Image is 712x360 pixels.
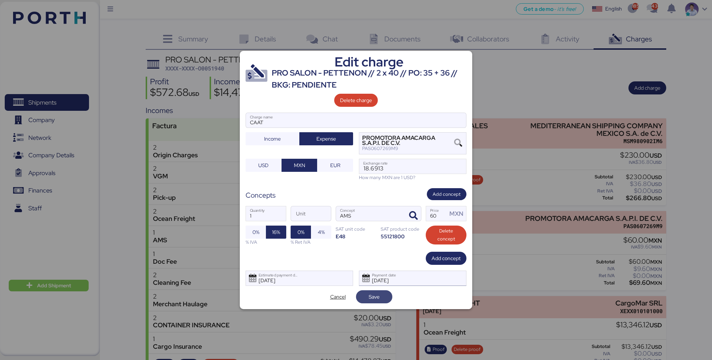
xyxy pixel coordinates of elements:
[317,159,353,172] button: EUR
[426,226,466,244] button: Delete concept
[258,161,268,170] span: USD
[299,132,353,145] button: Expense
[381,233,421,240] div: 55121800
[246,132,299,145] button: Income
[369,292,380,301] span: Save
[356,290,392,303] button: Save
[381,226,421,232] div: SAT product code
[432,254,461,263] span: Add concept
[272,57,466,67] div: Edit charge
[330,292,346,301] span: Cancel
[320,290,356,303] button: Cancel
[427,188,466,200] button: Add concept
[426,252,466,265] button: Add concept
[334,94,378,107] button: Delete charge
[336,226,376,232] div: SAT unit code
[359,159,466,174] input: Exchange rate
[282,159,317,172] button: MXN
[449,209,466,218] div: MXN
[298,228,304,236] span: 0%
[246,159,282,172] button: USD
[294,161,305,170] span: MXN
[336,206,404,221] input: Concept
[432,227,461,243] span: Delete concept
[246,239,286,246] div: % IVA
[362,146,453,151] div: PAS0607269M9
[246,190,276,201] div: Concepts
[318,228,325,236] span: 4%
[246,113,466,128] input: Charge name
[291,226,311,239] button: 0%
[266,226,286,239] button: 16%
[246,226,266,239] button: 0%
[291,206,331,221] input: Unit
[291,239,331,246] div: % Ret IVA
[316,134,336,143] span: Expense
[362,135,453,146] div: PROMOTORA AMACARGA S.A.P.I. DE C.V.
[426,206,447,221] input: Price
[359,174,466,181] div: How many MXN are 1 USD?
[406,208,421,223] button: ConceptConcept
[433,190,461,198] span: Add concept
[336,233,376,240] div: E48
[272,67,466,91] div: PRO SALON - PETTENON // 2 x 40 // PO: 35 + 36 // BKG: PENDIENTE
[272,228,280,236] span: 16%
[252,228,259,236] span: 0%
[330,161,340,170] span: EUR
[311,226,331,239] button: 4%
[264,134,281,143] span: Income
[340,96,372,105] span: Delete charge
[246,206,286,221] input: Quantity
